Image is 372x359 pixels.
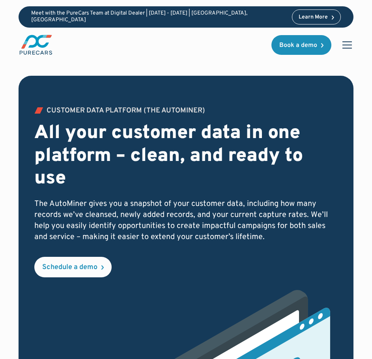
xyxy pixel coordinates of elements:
[19,34,53,56] img: purecars logo
[34,122,338,191] h2: All your customer data in one platform – clean, and ready to use
[34,257,112,277] a: Schedule a demo
[31,10,286,24] p: Meet with the PureCars Team at Digital Dealer | [DATE] - [DATE] | [GEOGRAPHIC_DATA], [GEOGRAPHIC_...
[299,15,328,20] div: Learn More
[279,42,317,49] div: Book a demo
[19,34,53,56] a: main
[42,264,97,271] div: Schedule a demo
[338,36,353,54] div: menu
[47,107,205,114] div: Customer Data PLATFORM (The Autominer)
[34,198,338,243] p: The AutoMiner gives you a snapshot of your customer data, including how many records we’ve cleans...
[292,9,341,24] a: Learn More
[271,35,331,55] a: Book a demo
